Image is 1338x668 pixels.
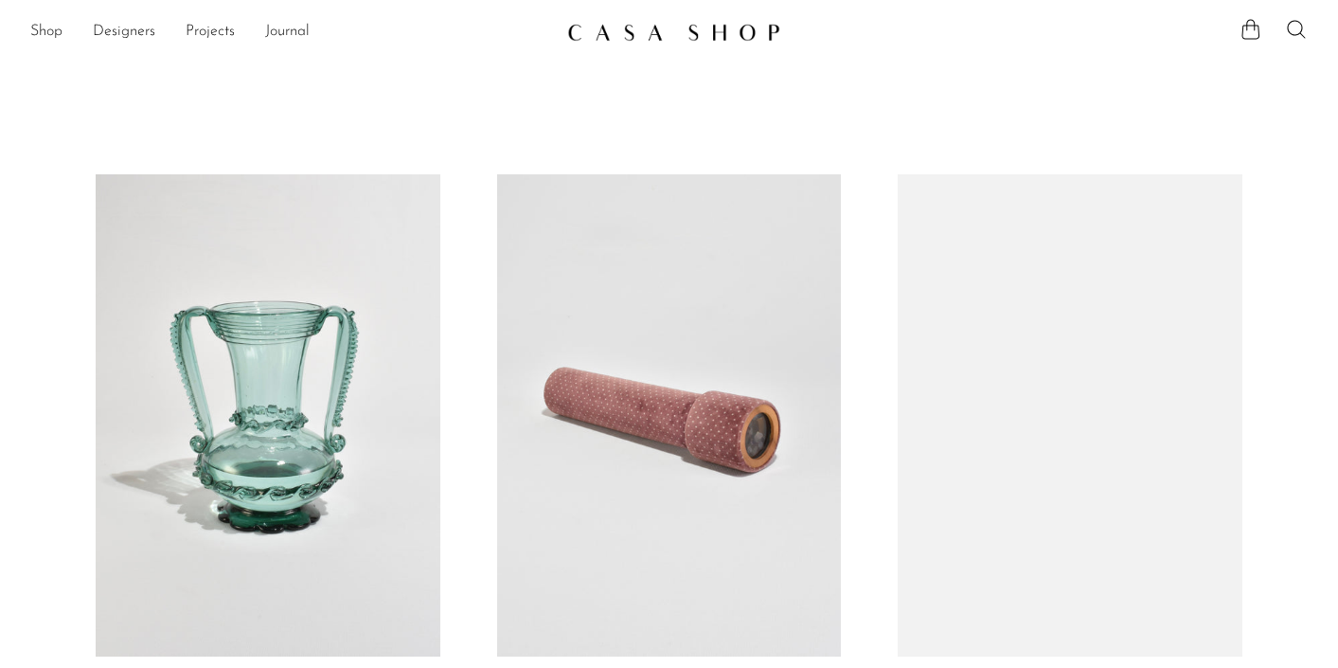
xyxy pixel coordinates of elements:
a: Projects [186,20,235,45]
a: Journal [265,20,310,45]
a: Designers [93,20,155,45]
ul: NEW HEADER MENU [30,16,552,48]
nav: Desktop navigation [30,16,552,48]
a: Shop [30,20,62,45]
